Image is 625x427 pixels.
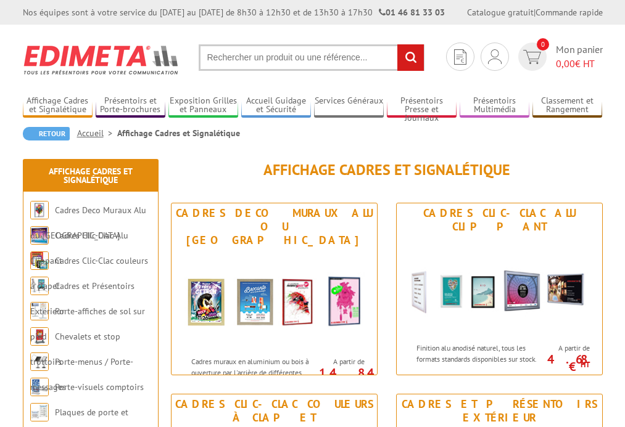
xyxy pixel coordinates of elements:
a: Services Généraux [314,96,384,116]
a: Cadres Deco Muraux Alu ou [GEOGRAPHIC_DATA] [30,205,146,241]
span: Mon panier [556,43,603,71]
a: Classement et Rangement [532,96,602,116]
img: Cadres Deco Muraux Alu ou Bois [30,201,49,219]
a: Porte-visuels comptoirs [55,381,144,392]
span: 0,00 [556,57,575,70]
sup: HT [581,359,590,370]
a: Cadres Clic-Clac couleurs à clapet [30,255,148,291]
div: Cadres Clic-Clac couleurs à clapet [175,397,374,425]
a: Commande rapide [536,7,603,18]
strong: 01 46 81 33 03 [379,7,445,18]
a: Exposition Grilles et Panneaux [168,96,238,116]
p: Cadres muraux en aluminium ou bois à ouverture par l'arrière de différentes couleurs et dimension... [191,356,322,409]
div: Cadres et Présentoirs Extérieur [400,397,599,425]
h1: Affichage Cadres et Signalétique [171,162,603,178]
span: 0 [537,38,549,51]
div: Cadres Clic-Clac Alu Clippant [400,206,599,234]
a: Cadres Clic-Clac Alu Clippant [30,230,128,266]
img: Plaques de porte et murales [30,403,49,421]
img: devis rapide [488,49,502,64]
a: Chevalets et stop trottoirs [30,331,120,367]
li: Affichage Cadres et Signalétique [117,127,240,139]
a: Porte-affiches de sol sur pied [30,306,145,342]
a: Présentoirs et Porte-brochures [96,96,165,116]
span: A partir de [550,343,589,353]
a: Présentoirs Multimédia [460,96,529,116]
a: devis rapide 0 Mon panier 0,00€ HT [515,43,603,71]
p: Finition alu anodisé naturel, tous les formats standards disponibles sur stock. [416,343,547,364]
a: Affichage Cadres et Signalétique [23,96,93,116]
p: 4.68 € [544,356,589,370]
a: Accueil Guidage et Sécurité [241,96,311,116]
a: Cadres et Présentoirs Extérieur [30,280,135,317]
div: Cadres Deco Muraux Alu ou [GEOGRAPHIC_DATA] [175,206,374,247]
input: Rechercher un produit ou une référence... [199,44,424,71]
span: A partir de [325,357,364,367]
img: Cadres Clic-Clac Alu Clippant [397,237,602,336]
img: devis rapide [454,49,466,65]
p: 14.84 € [319,369,364,384]
input: rechercher [397,44,424,71]
a: Porte-menus / Porte-messages [30,356,133,392]
a: Catalogue gratuit [467,7,534,18]
a: Retour [23,127,70,140]
div: Nos équipes sont à votre service du [DATE] au [DATE] de 8h30 à 12h30 et de 13h30 à 17h30 [23,6,445,18]
a: Présentoirs Presse et Journaux [387,96,457,116]
a: Cadres Clic-Clac Alu Clippant Cadres Clic-Clac Alu Clippant Finition alu anodisé naturel, tous le... [396,203,603,375]
img: Edimeta [23,37,180,83]
img: Cadres Deco Muraux Alu ou Bois [172,250,377,350]
sup: HT [355,373,365,383]
a: Accueil [77,128,117,139]
a: Cadres Deco Muraux Alu ou [GEOGRAPHIC_DATA] Cadres Deco Muraux Alu ou Bois Cadres muraux en alumi... [171,203,378,375]
a: Affichage Cadres et Signalétique [49,166,133,185]
img: devis rapide [523,50,541,64]
span: € HT [556,57,603,71]
div: | [467,6,603,18]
